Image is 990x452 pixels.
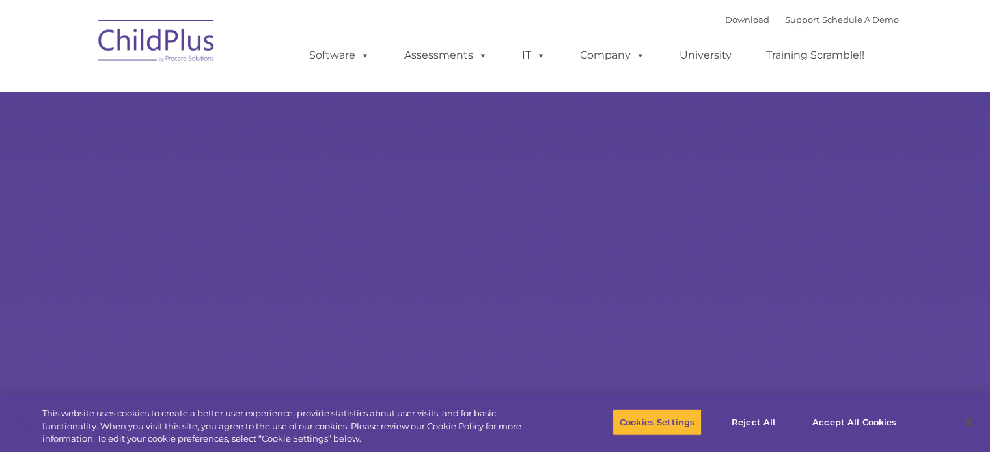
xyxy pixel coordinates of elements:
[296,42,383,68] a: Software
[42,407,545,445] div: This website uses cookies to create a better user experience, provide statistics about user visit...
[753,42,877,68] a: Training Scramble!!
[805,408,903,436] button: Accept All Cookies
[567,42,658,68] a: Company
[509,42,558,68] a: IT
[667,42,745,68] a: University
[955,408,983,436] button: Close
[92,10,222,75] img: ChildPlus by Procare Solutions
[391,42,501,68] a: Assessments
[725,14,769,25] a: Download
[713,408,794,436] button: Reject All
[785,14,819,25] a: Support
[612,408,702,436] button: Cookies Settings
[822,14,899,25] a: Schedule A Demo
[725,14,899,25] font: |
